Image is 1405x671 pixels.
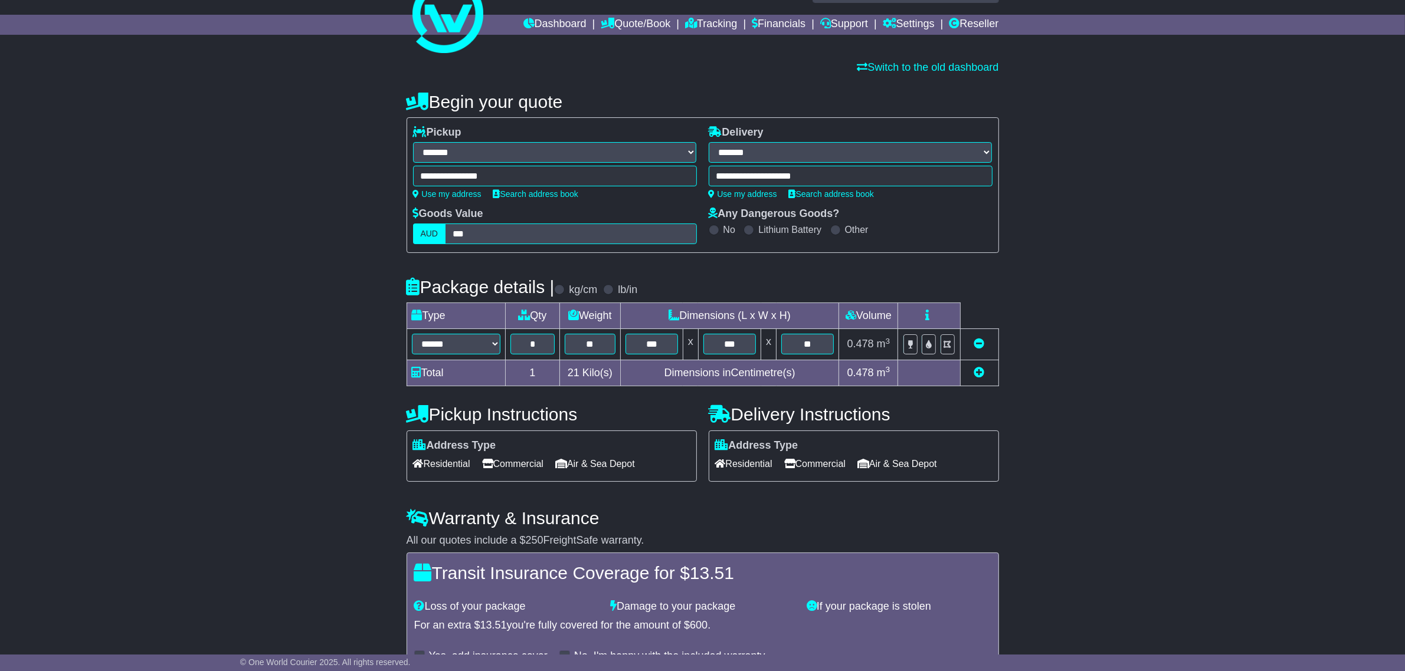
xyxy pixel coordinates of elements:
div: If your package is stolen [801,600,997,613]
label: Address Type [413,439,496,452]
label: Any Dangerous Goods? [709,208,840,221]
label: Pickup [413,126,461,139]
label: AUD [413,223,446,244]
div: Loss of your package [408,600,605,613]
div: All our quotes include a $ FreightSafe warranty. [407,534,999,547]
label: lb/in [618,284,637,297]
a: Reseller [949,15,998,35]
span: 13.51 [690,563,734,583]
h4: Warranty & Insurance [407,508,999,528]
label: No [723,224,735,235]
sup: 3 [886,365,890,374]
span: 21 [568,367,579,379]
label: Address Type [715,439,798,452]
td: 1 [505,360,560,386]
div: Damage to your package [604,600,801,613]
a: Use my address [413,189,482,199]
td: Type [407,303,505,329]
label: Delivery [709,126,764,139]
h4: Pickup Instructions [407,404,697,424]
td: x [761,329,777,360]
span: m [877,367,890,379]
td: Volume [839,303,898,329]
span: 600 [690,619,708,631]
a: Add new item [974,367,985,379]
a: Search address book [789,189,874,199]
span: Air & Sea Depot [857,455,937,473]
a: Financials [752,15,805,35]
label: Goods Value [413,208,483,221]
span: 0.478 [847,367,874,379]
td: Qty [505,303,560,329]
h4: Package details | [407,277,555,297]
td: x [683,329,698,360]
a: Support [820,15,868,35]
label: Yes, add insurance cover [429,650,548,663]
span: Commercial [482,455,543,473]
h4: Delivery Instructions [709,404,999,424]
div: For an extra $ you're fully covered for the amount of $ . [414,619,991,632]
td: Dimensions (L x W x H) [620,303,839,329]
td: Dimensions in Centimetre(s) [620,360,839,386]
h4: Transit Insurance Coverage for $ [414,563,991,583]
a: Quote/Book [601,15,670,35]
span: 0.478 [847,338,874,350]
span: Residential [715,455,772,473]
label: kg/cm [569,284,597,297]
label: Other [845,224,869,235]
span: 250 [526,534,543,546]
a: Dashboard [523,15,587,35]
a: Search address book [493,189,578,199]
a: Use my address [709,189,777,199]
a: Switch to the old dashboard [857,61,998,73]
td: Weight [560,303,621,329]
label: No, I'm happy with the included warranty [574,650,765,663]
span: m [877,338,890,350]
sup: 3 [886,337,890,346]
td: Kilo(s) [560,360,621,386]
span: 13.51 [480,619,507,631]
h4: Begin your quote [407,92,999,111]
label: Lithium Battery [758,224,821,235]
a: Remove this item [974,338,985,350]
a: Tracking [685,15,737,35]
span: Residential [413,455,470,473]
span: Commercial [784,455,846,473]
span: © One World Courier 2025. All rights reserved. [240,657,411,667]
span: Air & Sea Depot [555,455,635,473]
td: Total [407,360,505,386]
a: Settings [883,15,935,35]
